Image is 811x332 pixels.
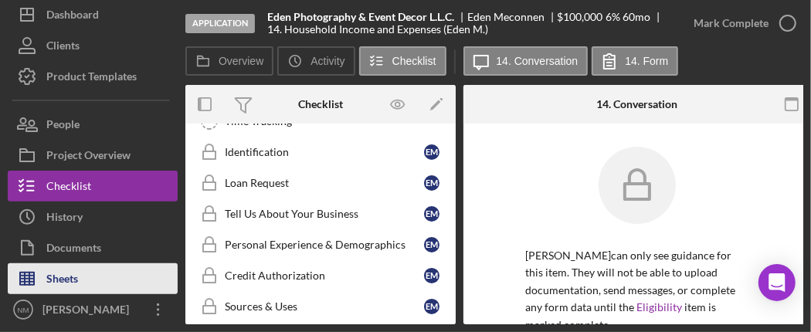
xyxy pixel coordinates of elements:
div: Personal Experience & Demographics [225,239,424,251]
div: Product Templates [46,61,137,96]
button: Product Templates [8,61,178,92]
div: Sheets [46,263,78,298]
div: Eden Meconnen [467,11,558,23]
div: Credit Authorization [225,269,424,282]
div: E M [424,299,439,314]
a: Credit AuthorizationEM [193,260,448,291]
a: Tell Us About Your BusinessEM [193,198,448,229]
label: 14. Conversation [497,55,579,67]
div: [PERSON_NAME] [39,294,139,329]
button: Checklist [359,46,446,76]
button: History [8,202,178,232]
div: E M [424,237,439,252]
button: Clients [8,30,178,61]
div: Mark Complete [694,8,769,39]
div: Tell Us About Your Business [225,208,424,220]
a: Eligibility [636,300,682,313]
div: Open Intercom Messenger [758,264,796,301]
div: 60 mo [623,11,650,23]
div: 6 % [606,11,620,23]
a: Personal Experience & DemographicsEM [193,229,448,260]
button: Mark Complete [678,8,803,39]
div: Loan Request [225,177,424,189]
div: Project Overview [46,140,131,174]
label: Overview [219,55,263,67]
div: E M [424,175,439,191]
div: Checklist [298,98,343,110]
text: NM [18,306,29,314]
div: Checklist [46,171,91,205]
div: 14. Household Income and Expenses (Eden M.) [267,23,488,36]
div: Application [185,14,255,33]
a: Loan RequestEM [193,168,448,198]
label: Activity [310,55,344,67]
div: E M [424,268,439,283]
button: Activity [277,46,355,76]
div: Documents [46,232,101,267]
button: Checklist [8,171,178,202]
div: E M [424,206,439,222]
div: Sources & Uses [225,300,424,313]
a: Sources & UsesEM [193,291,448,322]
button: NM[PERSON_NAME] [8,294,178,325]
div: Identification [225,146,424,158]
div: 14. Conversation [597,98,678,110]
label: Checklist [392,55,436,67]
div: History [46,202,83,236]
b: Eden Photography & Event Decor L.L.C. [267,11,454,23]
div: Clients [46,30,80,65]
button: Documents [8,232,178,263]
label: 14. Form [625,55,668,67]
span: $100,000 [558,10,603,23]
button: 14. Form [592,46,678,76]
div: People [46,109,80,144]
button: Sheets [8,263,178,294]
button: Project Overview [8,140,178,171]
div: E M [424,144,439,160]
button: People [8,109,178,140]
a: IdentificationEM [193,137,448,168]
button: 14. Conversation [463,46,589,76]
button: Overview [185,46,273,76]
